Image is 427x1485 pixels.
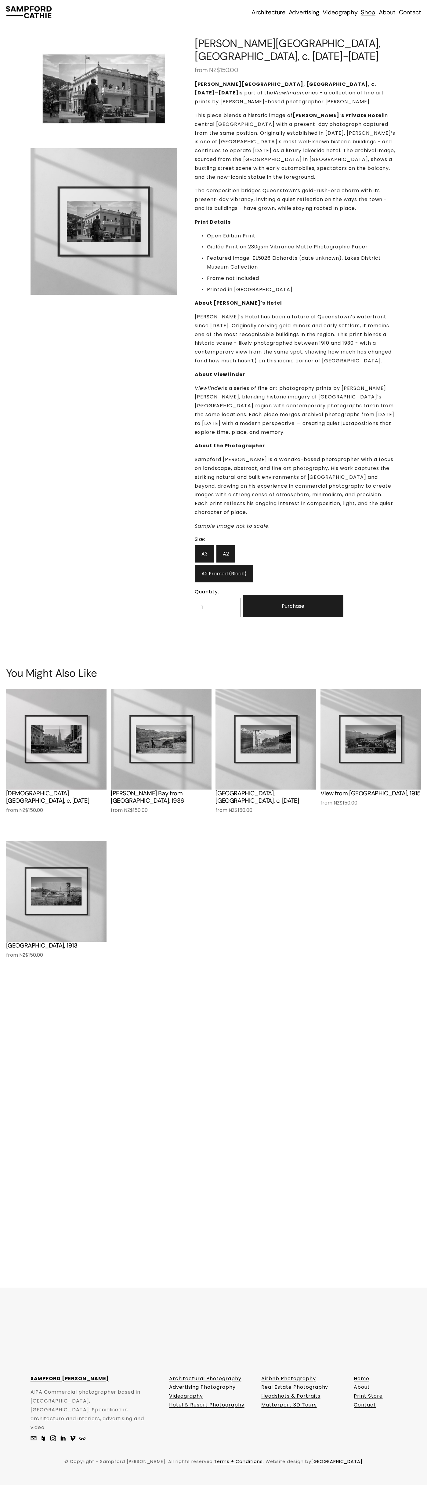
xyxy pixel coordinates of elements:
[195,384,396,437] p: is a series of fine art photography prints by [PERSON_NAME] [PERSON_NAME], blending historic imag...
[195,81,377,97] strong: [PERSON_NAME][GEOGRAPHIC_DATA], [GEOGRAPHIC_DATA], c. [DATE]–[DATE]
[169,1374,241,1383] a: Architectural Photography
[320,790,421,797] div: View from [GEOGRAPHIC_DATA], 1915
[207,274,396,283] p: Frame not included
[354,1383,370,1392] a: About
[31,148,177,295] img: Black and white fine art print of Eichardt’s Hotel in Queenstown, blending archival and modern ph...
[169,1392,203,1401] a: Videography
[399,8,421,16] a: Contact
[354,1374,369,1383] a: Home
[111,689,211,815] a: Roy's Bay from Mount Iron, 1936
[195,80,396,106] p: is part of the series - a collection of fine art prints by [PERSON_NAME]-based photographer [PERS...
[311,1458,363,1465] span: [GEOGRAPHIC_DATA]
[6,942,78,949] div: [GEOGRAPHIC_DATA], 1913
[323,8,358,16] a: Videography
[50,1435,56,1441] a: Sampford Cathie
[6,952,78,959] div: from NZ$150.00
[195,313,396,365] p: [PERSON_NAME]’s Hotel has been a fixture of Queenstown’s waterfront since [DATE]. Originally serv...
[216,545,236,563] label: A2
[261,1383,328,1392] a: Real Estate Photography
[320,799,421,807] div: from NZ$150.00
[207,285,396,294] p: Printed in [GEOGRAPHIC_DATA]
[169,1401,244,1410] a: Hotel & Resort Photography
[215,689,316,815] a: Fernhill, Queenstown, c. 1926
[195,385,223,392] em: Viewfinder
[195,218,230,226] strong: Print Details
[6,790,107,804] div: [DEMOGRAPHIC_DATA], [GEOGRAPHIC_DATA], c. [DATE]
[31,1374,109,1383] a: SAMPFORD [PERSON_NAME]
[361,8,375,16] a: Shop
[273,89,302,96] em: Viewfinder
[31,1375,109,1382] strong: SAMPFORD [PERSON_NAME]
[282,602,304,610] span: Purchase
[379,8,396,16] a: About
[6,841,107,959] a: Glendhu Bay, 1913
[195,588,241,596] label: Quantity:
[293,112,383,119] strong: [PERSON_NAME]’s Private Hotel
[60,1435,66,1441] a: Sampford Cathie
[354,1401,376,1410] a: Contact
[195,545,214,563] label: A3
[6,6,52,18] img: Sampford Cathie Photo + Video
[195,442,265,449] strong: About the Photographer
[289,8,319,16] a: folder dropdown
[207,232,396,240] p: Open Edition Print
[251,9,285,16] span: Architecture
[261,1401,317,1410] a: Matterport 3D Tours
[261,1392,320,1401] a: Headshots & Portraits
[31,37,177,295] div: Gallery
[31,1388,150,1432] p: AIPA Commercial photographer based in [GEOGRAPHIC_DATA], [GEOGRAPHIC_DATA]. Specialised in archit...
[320,689,421,808] a: View from Queenstown Hill, 1915
[195,371,245,378] strong: About Viewfinder
[40,1435,46,1441] a: Houzz
[214,1458,262,1466] a: Terms + Conditions
[6,689,107,815] a: First Church, Dunedin, c. 1900
[31,1435,37,1441] a: sam@sampfordcathie.com
[195,565,253,583] label: A2 Framed (Black)
[251,8,285,16] a: folder dropdown
[207,254,396,272] p: Featured Image: EL5026 Eichardts (date unknown), Lakes District Museum Collection
[289,9,319,16] span: Advertising
[261,1374,316,1383] a: Airbnb Photography
[169,1383,236,1392] a: Advertising Photography
[111,807,211,814] div: from NZ$150.00
[354,1392,383,1401] a: Print Store
[195,455,396,517] p: Sampford [PERSON_NAME] is a Wānaka-based photographer with a focus on landscape, abstract, and fi...
[31,1458,397,1466] p: © Copyright - Sampford [PERSON_NAME]. All rights reserved. . Website design by
[195,522,270,530] em: Sample image not to scale.
[111,790,211,804] div: [PERSON_NAME] Bay from [GEOGRAPHIC_DATA], 1936
[195,299,282,306] strong: About [PERSON_NAME]’s Hotel
[207,243,396,251] p: Giclée Print on 230gsm Vibrance Matte Photographic Paper
[195,186,396,213] p: The composition bridges Queenstown’s gold-rush-era charm with its present-day vibrancy, inviting ...
[195,66,396,74] div: from NZ$150.00
[79,1435,85,1441] a: URL
[195,111,396,182] p: This piece blends a historic image of in central [GEOGRAPHIC_DATA] with a present-day photograph ...
[70,1435,76,1441] a: Sampford Cathie
[195,598,241,617] input: Quantity
[195,536,296,543] div: Size:
[6,807,107,814] div: from NZ$150.00
[215,790,316,804] div: [GEOGRAPHIC_DATA], [GEOGRAPHIC_DATA], c. [DATE]
[195,37,396,63] h1: [PERSON_NAME][GEOGRAPHIC_DATA], [GEOGRAPHIC_DATA], c. [DATE]-[DATE]
[243,595,344,617] button: Purchase
[6,667,421,679] h2: You Might Also Like
[311,1458,363,1466] a: [GEOGRAPHIC_DATA]
[215,807,316,814] div: from NZ$150.00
